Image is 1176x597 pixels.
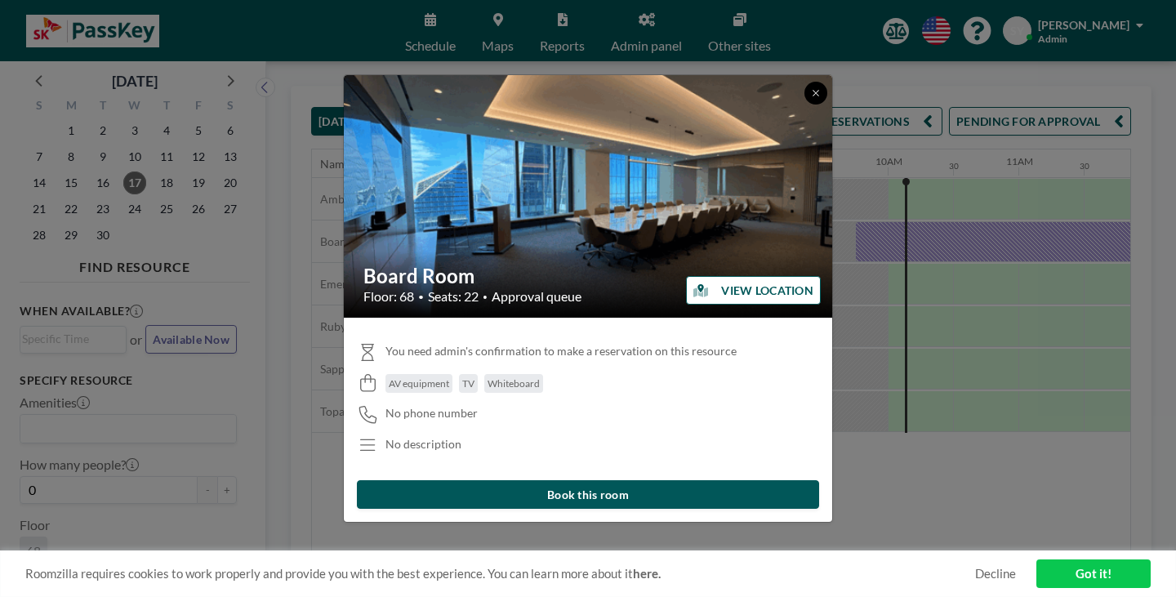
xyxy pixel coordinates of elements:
span: No phone number [385,406,478,421]
span: AV equipment [389,377,449,390]
span: Floor: 68 [363,288,414,305]
span: • [418,291,424,303]
span: You need admin's confirmation to make a reservation on this resource [385,344,737,359]
span: • [483,292,488,302]
a: Got it! [1036,559,1151,588]
img: 537.gif [344,62,834,332]
h2: Board Room [363,264,814,288]
a: here. [633,566,661,581]
div: No description [385,437,461,452]
span: TV [462,377,474,390]
a: Decline [975,566,1016,581]
span: Seats: 22 [428,288,479,305]
span: Whiteboard [488,377,540,390]
span: Approval queue [492,288,581,305]
button: Book this room [357,480,819,509]
span: Roomzilla requires cookies to work properly and provide you with the best experience. You can lea... [25,566,975,581]
button: VIEW LOCATION [686,276,821,305]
